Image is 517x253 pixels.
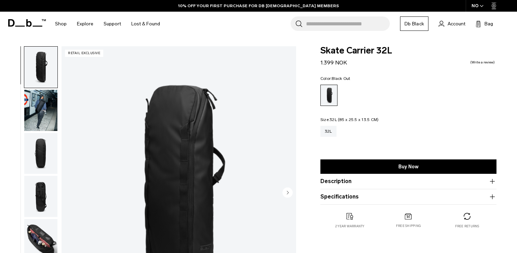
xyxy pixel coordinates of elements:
span: Black Out [332,76,350,81]
img: Skate Carrier 32L Black Out [24,90,57,131]
a: 10% OFF YOUR FIRST PURCHASE FOR DB [DEMOGRAPHIC_DATA] MEMBERS [178,3,339,9]
a: Black Out [320,85,337,106]
img: Skate Carrier 32L Black Out [24,47,57,88]
a: Lost & Found [131,12,160,36]
legend: Size: [320,118,379,122]
img: Skate Carrier 32L Black Out [24,176,57,217]
p: Free shipping [396,224,421,228]
button: Skate Carrier 32L Black Out [24,46,58,88]
a: Buy Now [320,159,496,174]
span: Bag [485,20,493,27]
p: 2 year warranty [335,224,364,229]
button: Description [320,177,496,185]
a: Explore [77,12,93,36]
button: Specifications [320,193,496,201]
button: Skate Carrier 32L Black Out [24,133,58,174]
img: Skate Carrier 32L Black Out [24,133,57,174]
a: Support [104,12,121,36]
span: Skate Carrier 32L [320,46,496,55]
button: Bag [476,20,493,28]
p: Free returns [455,224,479,229]
a: Shop [55,12,67,36]
nav: Main Navigation [50,12,165,36]
a: Account [439,20,465,28]
span: Account [448,20,465,27]
a: Write a review [470,61,495,64]
a: 32L [320,126,336,137]
legend: Color: [320,76,350,81]
span: 1.399 NOK [320,59,347,66]
span: 32L (85 x 25.5 x 13.5 CM) [330,117,379,122]
button: Next slide [282,187,293,199]
button: Skate Carrier 32L Black Out [24,89,58,131]
button: Skate Carrier 32L Black Out [24,176,58,217]
a: Db Black [400,16,428,31]
p: retail exclusive [65,50,103,57]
